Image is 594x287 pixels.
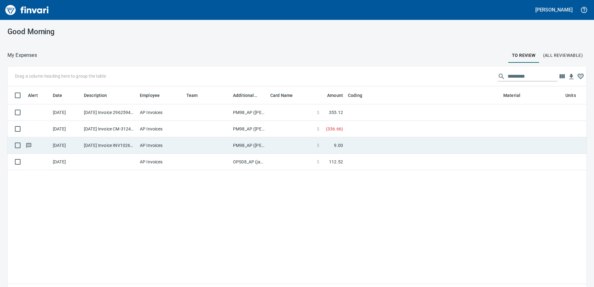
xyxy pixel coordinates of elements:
[329,109,343,116] span: 355.12
[270,92,301,99] span: Card Name
[186,92,198,99] span: Team
[53,92,71,99] span: Date
[7,52,37,59] nav: breadcrumb
[7,52,37,59] p: My Expenses
[15,73,106,79] p: Drag a column heading here to group the table
[7,27,190,36] h3: Good Morning
[317,126,319,132] span: $
[231,104,268,121] td: PM98_AP ([PERSON_NAME], [PERSON_NAME])
[186,92,206,99] span: Team
[50,121,81,137] td: [DATE]
[270,92,293,99] span: Card Name
[50,137,81,154] td: [DATE]
[327,92,343,99] span: Amount
[233,92,265,99] span: Additional Reviewer
[137,137,184,154] td: AP Invoices
[81,137,137,154] td: [DATE] Invoice INV10264176 from [GEOGRAPHIC_DATA] (1-24796)
[137,104,184,121] td: AP Invoices
[137,121,184,137] td: AP Invoices
[28,92,46,99] span: Alert
[576,72,585,81] button: Column choices favorited. Click to reset to default
[557,72,567,81] button: Choose columns to display
[317,109,319,116] span: $
[534,5,574,15] button: [PERSON_NAME]
[543,52,583,59] span: (All Reviewable)
[140,92,160,99] span: Employee
[317,159,319,165] span: $
[53,92,62,99] span: Date
[233,92,257,99] span: Additional Reviewer
[231,137,268,154] td: PM98_AP ([PERSON_NAME], [PERSON_NAME])
[25,143,32,147] span: Has messages
[84,92,107,99] span: Description
[348,92,362,99] span: Coding
[84,92,115,99] span: Description
[81,121,137,137] td: [DATE] Invoice CM-3124323 from United Site Services (1-11055)
[334,142,343,148] span: 9.00
[503,92,520,99] span: Material
[348,92,370,99] span: Coding
[140,92,168,99] span: Employee
[4,2,50,17] img: Finvari
[329,159,343,165] span: 112.52
[231,154,268,170] td: OPS08_AP (janettep, samr)
[137,154,184,170] td: AP Invoices
[317,142,319,148] span: $
[28,92,38,99] span: Alert
[565,92,576,99] span: Units
[81,104,137,121] td: [DATE] Invoice 29625949 from [PERSON_NAME] Hvac Services Inc (1-10453)
[50,104,81,121] td: [DATE]
[231,121,268,137] td: PM98_AP ([PERSON_NAME], [PERSON_NAME])
[512,52,536,59] span: To Review
[567,72,576,81] button: Download table
[503,92,528,99] span: Material
[50,154,81,170] td: [DATE]
[565,92,584,99] span: Units
[326,126,343,132] span: ( 336.66 )
[535,7,573,13] h5: [PERSON_NAME]
[319,92,343,99] span: Amount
